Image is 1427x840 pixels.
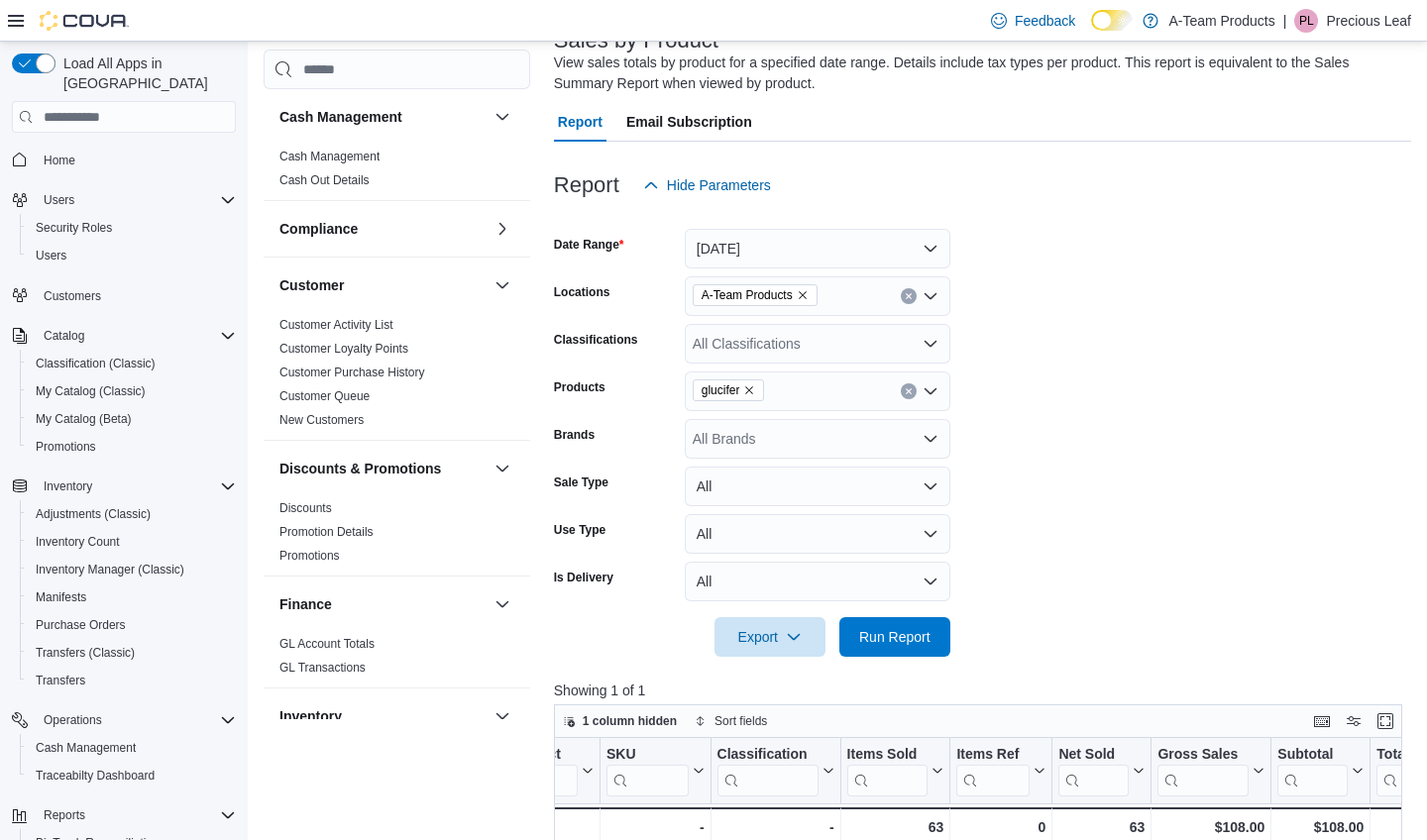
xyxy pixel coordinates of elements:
span: Customers [44,288,101,304]
span: glucifer [693,379,765,401]
button: Compliance [279,219,487,239]
button: Operations [4,706,244,734]
button: Inventory [279,706,487,726]
button: Remove glucifer from selection in this group [743,384,755,396]
button: Finance [491,592,514,616]
button: Manifests [20,583,244,611]
span: Reports [44,807,85,823]
a: My Catalog (Beta) [28,407,140,431]
button: Open list of options [923,383,938,399]
span: A-Team Products [693,284,818,306]
span: Inventory Count [28,530,236,554]
a: Inventory Manager (Classic) [28,558,192,581]
h3: Discounts & Promotions [279,459,441,478]
span: A-Team Products [702,285,793,305]
span: Operations [44,712,102,728]
div: Finance [264,632,530,687]
h3: Finance [279,594,332,614]
span: Cash Management [36,740,136,756]
span: Report [558,102,603,142]
div: $108.00 [1157,815,1264,839]
button: Compliance [491,217,514,241]
span: Home [36,147,236,171]
h3: Cash Management [279,107,402,127]
span: Classification (Classic) [28,352,236,375]
button: All [685,514,950,554]
div: Items Sold [846,746,928,765]
button: Customer [279,275,487,295]
p: Precious Leaf [1326,9,1411,33]
button: Run Report [839,617,950,657]
button: Users [36,188,82,212]
span: Users [36,188,236,212]
button: My Catalog (Beta) [20,405,244,433]
span: Traceabilty Dashboard [28,764,236,787]
a: Home [36,149,83,172]
span: Promotions [28,435,236,459]
span: Hide Parameters [667,175,771,195]
div: Gross Sales [1157,746,1249,796]
div: SKU [606,746,689,765]
button: Subtotal [1277,746,1364,796]
span: Customers [36,283,236,308]
div: - [606,815,705,839]
a: Manifests [28,585,94,609]
span: Export [726,617,814,657]
span: Catalog [44,328,84,344]
span: Inventory [36,474,236,498]
span: Security Roles [36,220,112,236]
button: [DATE] [685,229,950,268]
span: Traceabilty Dashboard [36,768,155,784]
button: SKU [606,746,705,796]
a: Transfers (Classic) [28,641,143,665]
input: Dark Mode [1091,10,1133,31]
div: Subtotal [1277,746,1348,796]
label: Is Delivery [554,570,613,585]
button: Open list of options [923,336,938,352]
span: Users [44,192,74,208]
div: Gross Sales [1157,746,1249,765]
span: Inventory [44,478,92,494]
span: Inventory Count [36,534,120,550]
button: Keyboard shortcuts [1310,709,1334,733]
button: Sort fields [687,709,775,733]
span: Transfers [28,669,236,692]
a: Feedback [983,1,1083,41]
p: Showing 1 of 1 [554,681,1411,700]
button: Promotions [20,433,244,461]
button: Clear input [901,383,917,399]
div: Product [508,746,578,796]
span: My Catalog (Beta) [28,407,236,431]
button: Cash Management [491,105,514,129]
div: Customer [264,313,530,440]
button: Transfers [20,667,244,694]
a: Customers [36,284,109,308]
button: Open list of options [923,431,938,447]
button: Users [20,242,244,269]
button: Purchase Orders [20,611,244,639]
div: - [716,815,833,839]
button: Export [714,617,825,657]
button: Catalog [4,322,244,350]
span: Promotions [36,439,96,455]
a: Promotion Details [279,525,374,539]
a: Promotions [279,549,340,563]
div: Net Sold [1058,746,1129,796]
button: Gross Sales [1157,746,1264,796]
div: Net Sold [1058,746,1129,765]
button: 1 column hidden [555,709,685,733]
img: Cova [40,11,129,31]
a: GL Account Totals [279,637,375,651]
span: My Catalog (Beta) [36,411,132,427]
p: A-Team Products [1168,9,1274,33]
span: Transfers (Classic) [28,641,236,665]
button: Inventory [491,704,514,728]
div: Classification [716,746,818,796]
span: Sort fields [714,713,767,729]
div: 63 [1058,815,1145,839]
span: Transfers [36,673,85,688]
button: Remove A-Team Products from selection in this group [797,289,809,301]
div: Items Ref [956,746,1030,796]
span: Security Roles [28,216,236,240]
span: Manifests [28,585,236,609]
